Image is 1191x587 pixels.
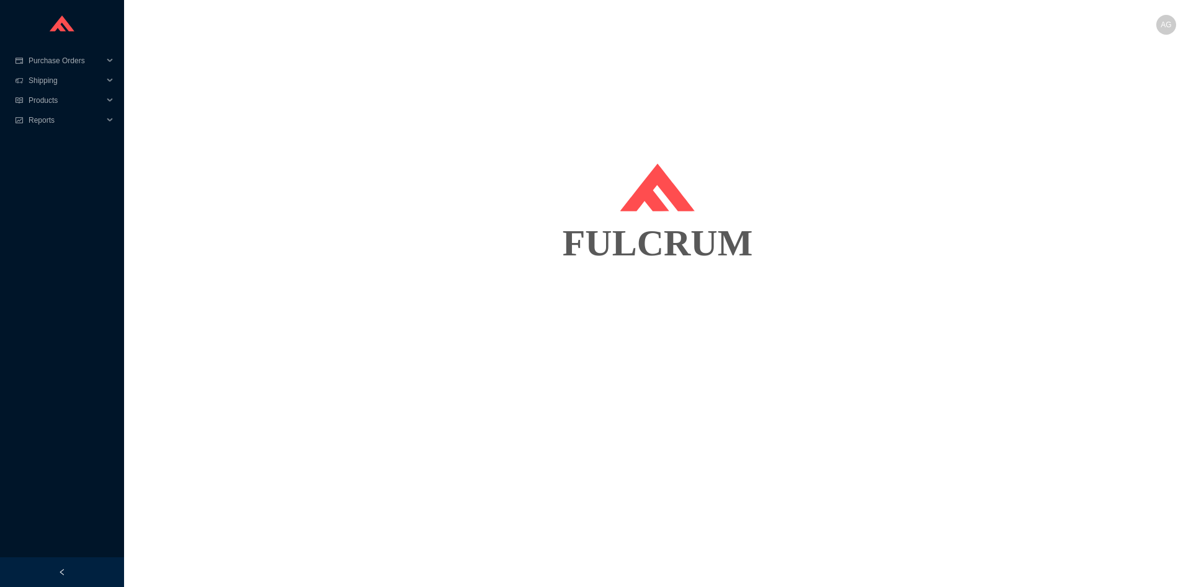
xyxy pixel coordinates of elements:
[139,212,1176,274] div: FULCRUM
[15,97,24,104] span: read
[29,51,103,71] span: Purchase Orders
[1161,15,1171,35] span: AG
[15,57,24,64] span: credit-card
[29,90,103,110] span: Products
[15,117,24,124] span: fund
[29,110,103,130] span: Reports
[58,568,66,576] span: left
[29,71,103,90] span: Shipping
